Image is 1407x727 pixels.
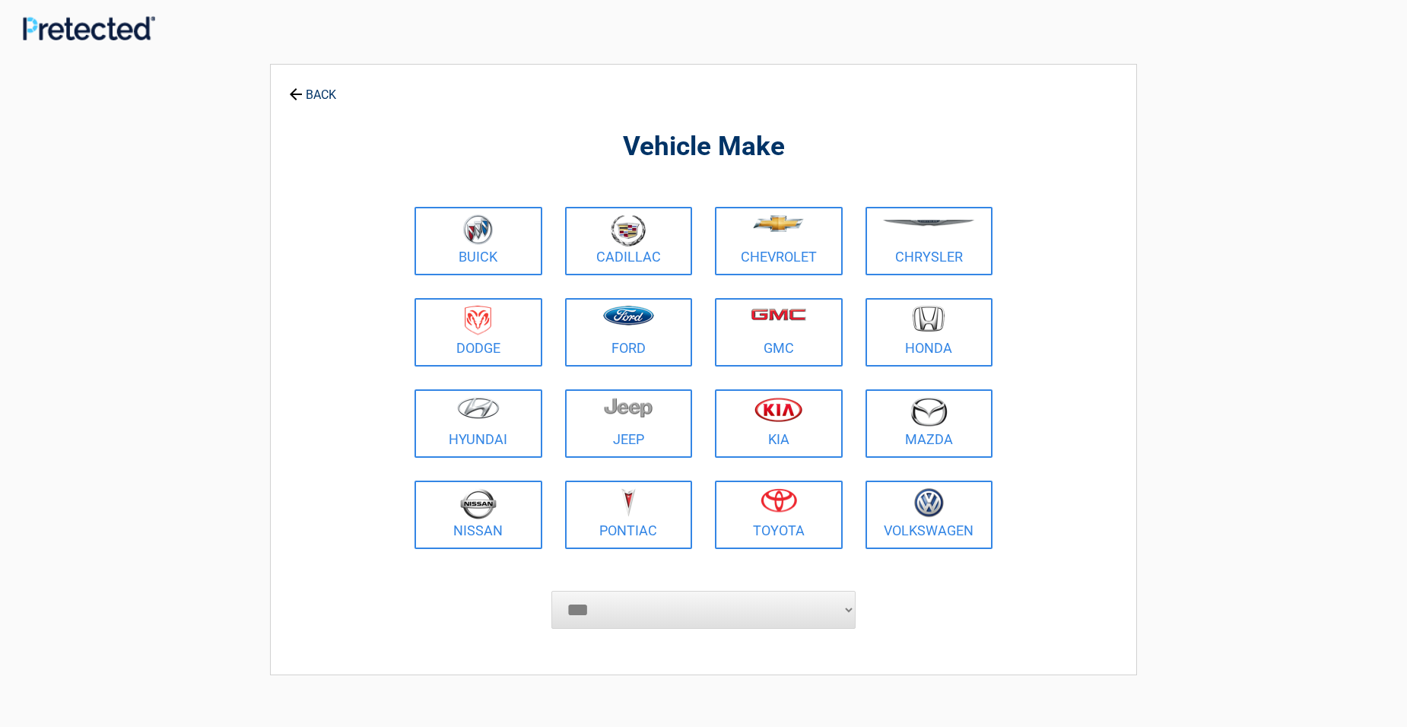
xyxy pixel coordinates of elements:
img: buick [463,214,493,245]
a: Pontiac [565,481,693,549]
img: kia [754,397,802,422]
img: pontiac [621,488,636,517]
a: BACK [286,75,339,101]
img: ford [603,306,654,325]
a: Nissan [414,481,542,549]
a: Mazda [865,389,993,458]
h2: Vehicle Make [411,129,996,165]
img: jeep [604,397,653,418]
a: Toyota [715,481,843,549]
img: Main Logo [23,16,155,40]
a: Volkswagen [865,481,993,549]
a: Cadillac [565,207,693,275]
img: chrysler [882,220,975,227]
img: toyota [761,488,797,513]
a: Buick [414,207,542,275]
a: Chevrolet [715,207,843,275]
a: Jeep [565,389,693,458]
a: Ford [565,298,693,367]
img: hyundai [457,397,500,419]
img: mazda [910,397,948,427]
img: cadillac [611,214,646,246]
a: Hyundai [414,389,542,458]
img: nissan [460,488,497,519]
img: chevrolet [753,215,804,232]
a: Chrysler [865,207,993,275]
a: Honda [865,298,993,367]
img: dodge [465,306,491,335]
a: Kia [715,389,843,458]
a: Dodge [414,298,542,367]
img: gmc [751,308,806,321]
img: volkswagen [914,488,944,518]
img: honda [913,306,945,332]
a: GMC [715,298,843,367]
